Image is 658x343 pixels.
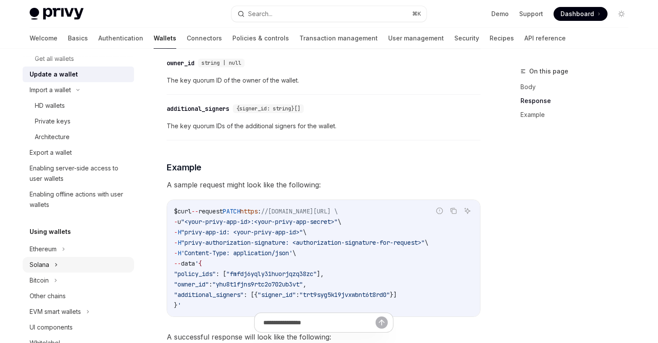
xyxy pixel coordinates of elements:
button: Send message [376,316,388,329]
span: - [174,239,178,246]
a: Support [519,10,543,18]
a: Example [520,108,635,122]
span: Example [167,161,201,173]
span: ' [178,301,181,309]
button: Copy the contents from the code block [448,205,459,216]
span: \ [303,228,306,236]
div: HD wallets [35,100,65,111]
span: , [303,280,306,288]
a: Body [520,80,635,94]
span: $ [174,207,178,215]
span: "privy-app-id: <your-privy-app-id>" [181,228,303,236]
button: Toggle dark mode [614,7,628,21]
span: H [178,228,181,236]
span: "additional_signers" [174,291,244,299]
span: "trt9syg5k19jvxwbnt6t8rd0" [299,291,390,299]
span: curl [178,207,191,215]
span: - [174,218,178,226]
span: https [240,207,258,215]
span: On this page [529,66,568,77]
span: "<your-privy-app-id>:<your-privy-app-secret>" [181,218,338,226]
div: Search... [248,9,272,19]
div: UI components [30,322,73,333]
span: ⌘ K [412,10,421,17]
a: User management [388,28,444,49]
div: Architecture [35,132,70,142]
a: Recipes [490,28,514,49]
span: //[DOMAIN_NAME][URL] \ [261,207,338,215]
span: "privy-authorization-signature: <authorization-signature-for-request>" [181,239,425,246]
img: light logo [30,8,84,20]
a: Private keys [23,113,134,129]
a: Transaction management [299,28,378,49]
div: Export a wallet [30,147,72,158]
a: Update a wallet [23,67,134,82]
span: - [174,228,178,236]
a: Response [520,94,635,108]
a: Enabling server-side access to user wallets [23,160,134,186]
div: Enabling server-side access to user wallets [30,163,129,184]
button: Ask AI [462,205,473,216]
span: \ [425,239,428,246]
span: "policy_ids" [174,270,216,278]
button: Search...⌘K [232,6,426,22]
a: Wallets [154,28,176,49]
span: "signer_id" [258,291,296,299]
span: \ [338,218,341,226]
div: Update a wallet [30,69,78,80]
span: ' [195,260,198,267]
span: \ [292,249,296,257]
span: request [198,207,223,215]
span: PATCH [223,207,240,215]
a: Connectors [187,28,222,49]
span: H [178,249,181,257]
a: Other chains [23,288,134,304]
span: string | null [201,60,241,67]
span: "fmfdj6yqly31huorjqzq38zc" [226,270,317,278]
div: Other chains [30,291,66,301]
a: API reference [524,28,566,49]
div: Solana [30,260,49,270]
div: Ethereum [30,244,57,254]
span: u [178,218,181,226]
div: owner_id [167,59,195,67]
span: -- [174,260,181,267]
span: "owner_id" [174,280,209,288]
span: ], [317,270,324,278]
span: data [181,260,195,267]
a: Policies & controls [232,28,289,49]
a: Architecture [23,129,134,145]
div: EVM smart wallets [30,306,81,317]
a: Dashboard [554,7,608,21]
a: Welcome [30,28,57,49]
div: additional_signers [167,104,229,113]
a: Basics [68,28,88,49]
a: Demo [491,10,509,18]
h5: Using wallets [30,226,71,237]
span: -- [191,207,198,215]
span: H [178,239,181,246]
a: Enabling offline actions with user wallets [23,186,134,213]
span: {signer_id: string}[] [236,105,300,112]
span: The key quorum IDs of the additional signers for the wallet. [167,121,480,131]
span: "yhu8t1fjns9rtc2o702ub3vt" [212,280,303,288]
div: Private keys [35,116,70,127]
span: The key quorum ID of the owner of the wallet. [167,75,480,86]
div: Enabling offline actions with user wallets [30,189,129,210]
span: : [{ [244,291,258,299]
span: : [296,291,299,299]
span: 'Content-Type: application/json' [181,249,292,257]
span: : [ [216,270,226,278]
span: : [258,207,261,215]
div: Bitcoin [30,275,49,286]
button: Report incorrect code [434,205,445,216]
span: Dashboard [561,10,594,18]
a: Authentication [98,28,143,49]
span: }] [390,291,397,299]
a: Export a wallet [23,145,134,160]
span: - [174,249,178,257]
div: Import a wallet [30,85,71,95]
a: UI components [23,320,134,335]
span: : [209,280,212,288]
span: { [198,260,202,267]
